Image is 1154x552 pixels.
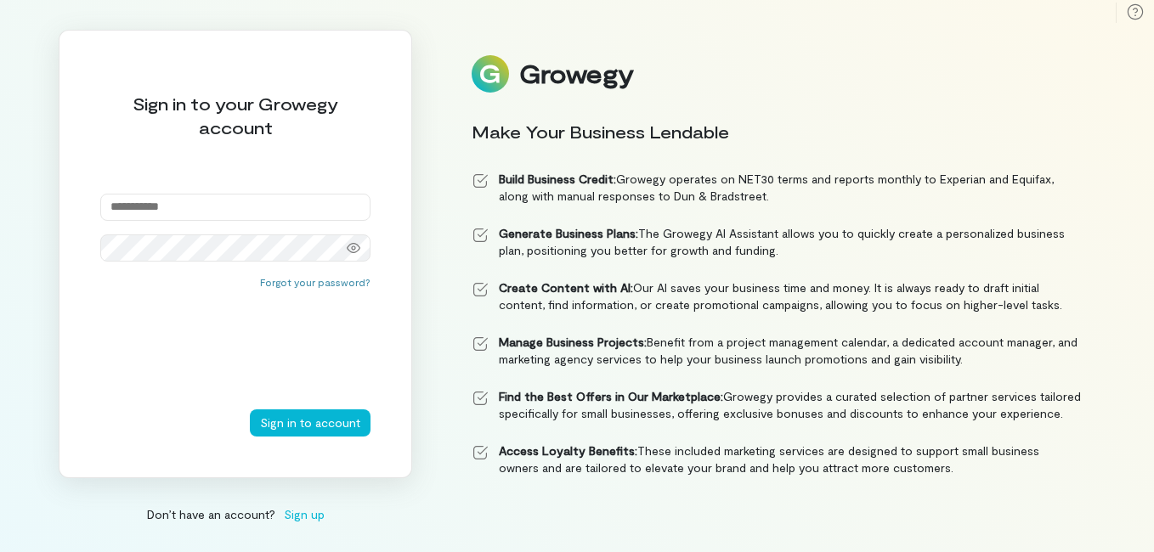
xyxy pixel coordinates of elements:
[472,442,1082,476] li: These included marketing services are designed to support small business owners and are tailored ...
[499,226,638,240] strong: Generate Business Plans:
[499,335,647,349] strong: Manage Business Projects:
[260,275,371,289] button: Forgot your password?
[284,505,325,523] span: Sign up
[472,225,1082,259] li: The Growegy AI Assistant allows you to quickly create a personalized business plan, positioning y...
[100,92,371,139] div: Sign in to your Growegy account
[499,443,637,458] strong: Access Loyalty Benefits:
[499,172,616,186] strong: Build Business Credit:
[472,334,1082,368] li: Benefit from a project management calendar, a dedicated account manager, and marketing agency ser...
[59,505,412,523] div: Don’t have an account?
[519,59,633,88] div: Growegy
[250,409,371,437] button: Sign in to account
[472,279,1082,313] li: Our AI saves your business time and money. It is always ready to draft initial content, find info...
[499,280,633,295] strong: Create Content with AI:
[499,389,723,403] strong: Find the Best Offers in Our Marketplace:
[472,120,1082,144] div: Make Your Business Lendable
[472,171,1082,205] li: Growegy operates on NET30 terms and reports monthly to Experian and Equifax, along with manual re...
[472,388,1082,422] li: Growegy provides a curated selection of partner services tailored specifically for small business...
[472,55,509,93] img: Logo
